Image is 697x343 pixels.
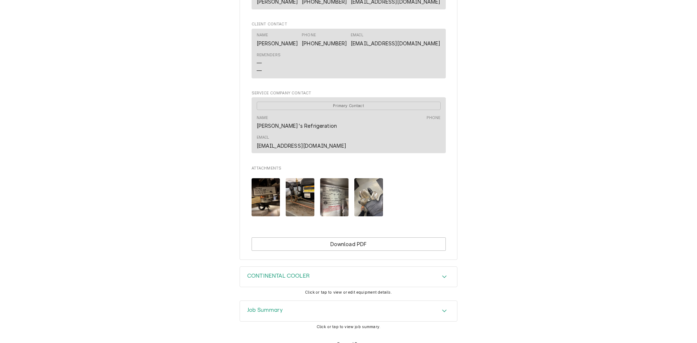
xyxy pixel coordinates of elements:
[240,301,457,321] button: Accordion Details Expand Trigger
[305,290,392,295] span: Click or tap to view or edit equipment details.
[240,301,457,321] div: Accordion Header
[252,166,446,222] div: Attachments
[247,307,283,314] h3: Job Summary
[302,32,316,38] div: Phone
[427,115,441,121] div: Phone
[252,90,446,156] div: Service Company Contact
[257,59,262,67] div: —
[354,178,383,216] img: ZqFulYYTRwyz1bi5OrY7
[252,29,446,82] div: Client Contact List
[351,40,440,46] a: [EMAIL_ADDRESS][DOMAIN_NAME]
[252,97,446,156] div: Service Company Contact List
[252,178,280,216] img: kmYMdqIdQleHmCSytVVd
[320,178,349,216] img: FhdJEBKBQSKhMwUSGki2
[252,21,446,81] div: Client Contact
[240,266,457,287] div: CONTINENTAL COOLER
[252,172,446,222] span: Attachments
[302,32,347,47] div: Phone
[257,135,269,140] div: Email
[257,52,281,74] div: Reminders
[257,122,337,130] div: [PERSON_NAME]'s Refrigeration
[317,324,380,329] span: Click or tap to view job summary.
[252,90,446,96] span: Service Company Contact
[302,40,347,46] a: [PHONE_NUMBER]
[257,115,337,130] div: Name
[252,29,446,78] div: Contact
[240,301,457,322] div: Job Summary
[257,52,281,58] div: Reminders
[252,166,446,171] span: Attachments
[257,101,441,110] div: Primary
[247,273,310,279] h3: CONTINENTAL COOLER
[240,267,457,287] button: Accordion Details Expand Trigger
[427,115,441,130] div: Phone
[257,32,298,47] div: Name
[286,178,314,216] img: ZPKxJTD6QX6V3Nay3i9z
[252,237,446,251] div: Button Group
[257,143,346,149] a: [EMAIL_ADDRESS][DOMAIN_NAME]
[351,32,440,47] div: Email
[240,267,457,287] div: Accordion Header
[252,21,446,27] span: Client Contact
[257,40,298,47] div: [PERSON_NAME]
[252,237,446,251] button: Download PDF
[257,67,262,74] div: —
[351,32,363,38] div: Email
[257,32,268,38] div: Name
[252,97,446,153] div: Contact
[257,135,346,149] div: Email
[257,102,441,110] span: Primary Contact
[257,115,268,121] div: Name
[252,237,446,251] div: Button Group Row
